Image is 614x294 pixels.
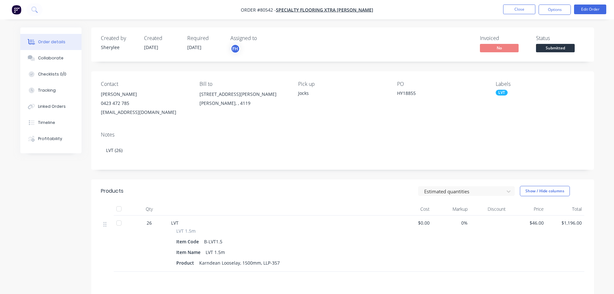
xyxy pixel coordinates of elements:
button: Collaborate [20,50,82,66]
div: Product [176,258,197,268]
span: LVT [171,220,179,226]
div: HY18855 [397,90,478,99]
span: $46.00 [511,219,544,226]
button: Show / Hide columns [520,186,570,196]
div: Bill to [200,81,288,87]
div: Markup [432,203,470,216]
div: Price [508,203,546,216]
div: [STREET_ADDRESS][PERSON_NAME] [200,90,288,99]
span: 26 [147,219,152,226]
div: [PERSON_NAME], , 4119 [200,99,288,108]
div: Total [546,203,584,216]
div: Sherylee [101,44,136,51]
div: PO [397,81,485,87]
div: Item Name [176,248,203,257]
div: LVT (26) [101,140,584,160]
span: No [480,44,519,52]
button: Profitability [20,131,82,147]
div: Order details [38,39,65,45]
span: $0.00 [397,219,430,226]
div: Products [101,187,123,195]
div: Contact [101,81,189,87]
div: [PERSON_NAME]0423 472 785[EMAIL_ADDRESS][DOMAIN_NAME] [101,90,189,117]
span: [DATE] [144,44,158,50]
button: Submitted [536,44,575,54]
div: [STREET_ADDRESS][PERSON_NAME][PERSON_NAME], , 4119 [200,90,288,110]
button: Linked Orders [20,98,82,115]
div: Collaborate [38,55,63,61]
div: B-LVT1.5 [201,237,225,246]
button: Checklists 0/0 [20,66,82,82]
div: Required [187,35,223,41]
button: Tracking [20,82,82,98]
button: Order details [20,34,82,50]
span: [DATE] [187,44,201,50]
div: Qty [130,203,169,216]
div: Notes [101,132,584,138]
div: Labels [496,81,584,87]
button: Timeline [20,115,82,131]
img: Factory [12,5,21,15]
div: Timeline [38,120,55,126]
span: Order #80542 - [241,7,276,13]
div: Cost [394,203,432,216]
div: Status [536,35,584,41]
div: LVT [496,90,508,96]
div: Profitability [38,136,62,142]
div: LVT 1.5m [203,248,228,257]
div: Linked Orders [38,104,66,109]
a: Specialty Flooring Xtra [PERSON_NAME] [276,7,373,13]
div: Invoiced [480,35,528,41]
div: Jocks [298,90,386,96]
div: Karndean Looselay, 1500mm, LLP-357 [197,258,282,268]
div: Discount [470,203,508,216]
div: [PERSON_NAME] [101,90,189,99]
div: Created [144,35,180,41]
button: FH [230,44,240,54]
button: Close [503,5,535,14]
div: Created by [101,35,136,41]
span: Submitted [536,44,575,52]
div: Tracking [38,87,56,93]
div: Checklists 0/0 [38,71,66,77]
span: LVT 1.5m [176,228,196,234]
div: Item Code [176,237,201,246]
span: 0% [435,219,468,226]
div: 0423 472 785 [101,99,189,108]
button: Options [539,5,571,15]
div: [EMAIL_ADDRESS][DOMAIN_NAME] [101,108,189,117]
span: $1,196.00 [549,219,582,226]
button: Edit Order [574,5,606,14]
div: Pick up [298,81,386,87]
div: Assigned to [230,35,295,41]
